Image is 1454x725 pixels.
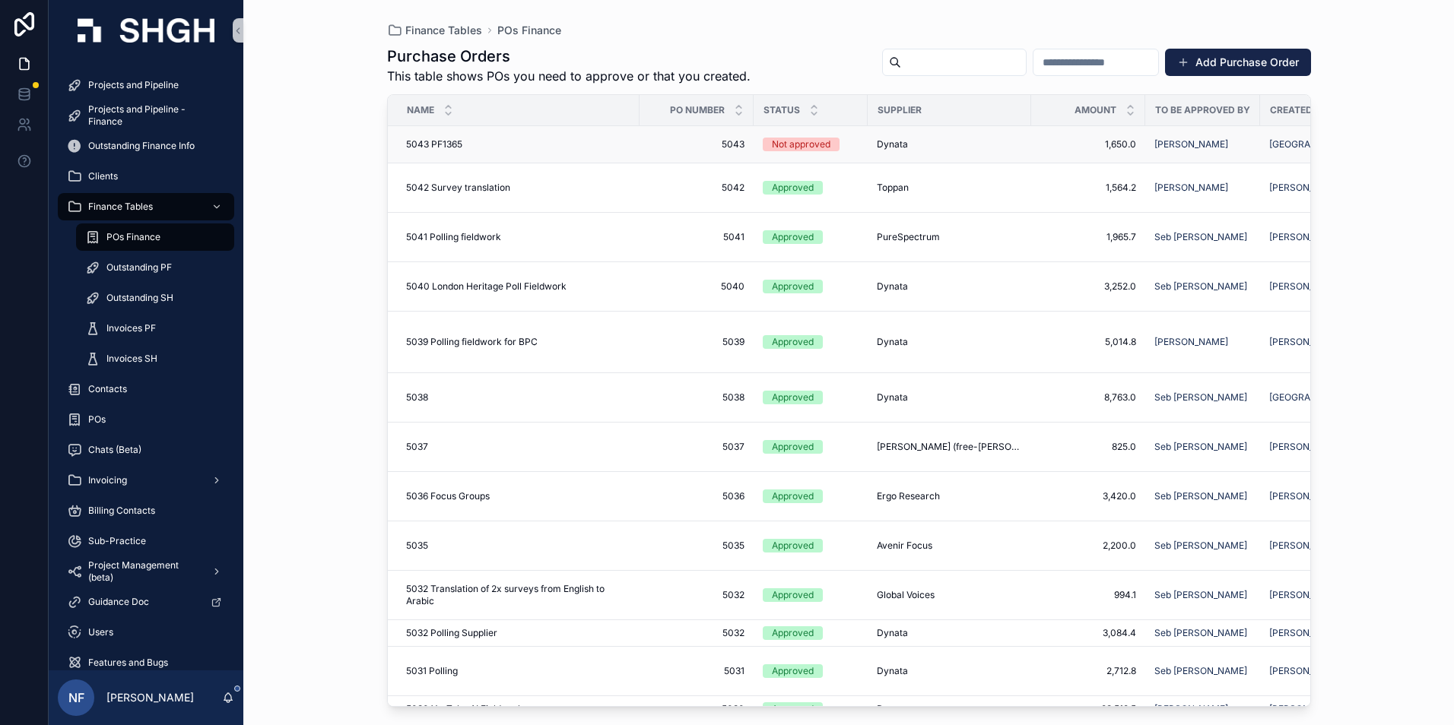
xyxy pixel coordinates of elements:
div: Approved [772,440,814,454]
a: POs Finance [76,223,234,251]
a: Approved [763,664,859,678]
span: 5043 PF1365 [406,138,462,150]
a: 5030 YouTube AI Fieldwork [406,703,630,715]
span: Invoicing [88,474,127,486]
div: Approved [772,391,814,404]
a: [GEOGRAPHIC_DATA] [1269,391,1365,404]
span: Seb [PERSON_NAME] [1154,540,1247,552]
span: 5036 Focus Groups [406,490,490,502]
a: 5032 [649,627,744,639]
span: 5038 [649,391,744,404]
a: Approved [763,230,859,244]
a: 5035 [649,540,744,552]
a: PureSpectrum [877,231,1022,243]
a: POs [58,406,234,433]
span: [PERSON_NAME] [1269,336,1343,348]
a: Dynata [877,138,1022,150]
a: Seb [PERSON_NAME] [1154,540,1251,552]
span: POs [88,413,106,426]
a: 2,712.8 [1040,665,1136,677]
span: 1,965.7 [1040,231,1136,243]
a: 5043 PF1365 [406,138,630,150]
span: PO Number [670,104,725,116]
div: Approved [772,489,814,503]
span: 5041 Polling fieldwork [406,231,501,243]
span: [PERSON_NAME] [1154,182,1228,194]
span: [PERSON_NAME] (free-[PERSON_NAME] moderator) [877,441,1022,453]
a: Seb [PERSON_NAME] [1154,589,1247,601]
a: Finance Tables [387,23,482,38]
a: Finance Tables [58,193,234,220]
a: 5031 [649,665,744,677]
a: 5042 Survey translation [406,182,630,194]
a: Approved [763,626,859,640]
span: 5037 [406,441,428,453]
a: Approved [763,588,859,602]
a: POs Finance [497,23,561,38]
span: Clients [88,170,118,182]
a: 5041 [649,231,744,243]
span: Sub-Practice [88,535,146,547]
a: Approved [763,489,859,503]
a: [PERSON_NAME] [1154,336,1228,348]
h1: Purchase Orders [387,46,751,67]
a: Invoices SH [76,345,234,372]
span: Projects and Pipeline [88,79,179,91]
a: [PERSON_NAME] [1269,665,1365,677]
span: [PERSON_NAME] [1269,182,1343,194]
a: [PERSON_NAME] [1269,490,1365,502]
span: 3,252.0 [1040,280,1136,293]
div: Approved [772,181,814,195]
a: Approved [763,539,859,552]
span: [PERSON_NAME] [1269,627,1343,639]
a: [PERSON_NAME] [1269,627,1365,639]
span: Outstanding PF [106,261,172,274]
a: Seb [PERSON_NAME] [1154,231,1251,243]
span: 5035 [406,540,428,552]
span: Ergo Research [877,490,940,502]
span: Dynata [877,336,908,348]
span: PureSpectrum [877,231,940,243]
div: Approved [772,539,814,552]
div: Approved [772,626,814,640]
span: Finance Tables [88,201,153,213]
span: 5032 Polling Supplier [406,627,497,639]
a: Dynata [877,703,1022,715]
a: [PERSON_NAME] [1269,540,1343,552]
a: 5032 Translation of 2x surveys from English to Arabic [406,583,630,607]
span: 1,650.0 [1040,138,1136,150]
a: Approved [763,181,859,195]
span: 5040 [649,280,744,293]
a: 825.0 [1040,441,1136,453]
a: 5037 [406,441,630,453]
a: Not approved [763,138,859,151]
a: [PERSON_NAME] [1269,703,1343,715]
span: Contacts [88,383,127,395]
span: 5030 YouTube AI Fieldwork [406,703,523,715]
div: Not approved [772,138,830,151]
a: Billing Contacts [58,497,234,524]
a: Seb [PERSON_NAME] [1154,441,1247,453]
span: Global Voices [877,589,935,601]
a: 8,763.0 [1040,391,1136,404]
a: Contacts [58,375,234,403]
a: Approved [763,391,859,404]
span: 5031 Polling [406,665,458,677]
span: [GEOGRAPHIC_DATA] [1269,138,1363,150]
a: Chats (Beta) [58,436,234,464]
span: POs Finance [106,231,160,243]
a: 5039 [649,336,744,348]
a: Users [58,619,234,646]
span: 2,200.0 [1040,540,1136,552]
span: Chats (Beta) [88,444,141,456]
a: Seb [PERSON_NAME] [1154,627,1251,639]
a: Seb [PERSON_NAME] [1154,280,1247,293]
span: 5032 [649,589,744,601]
span: 5038 [406,391,428,404]
a: [PERSON_NAME] [1269,231,1365,243]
